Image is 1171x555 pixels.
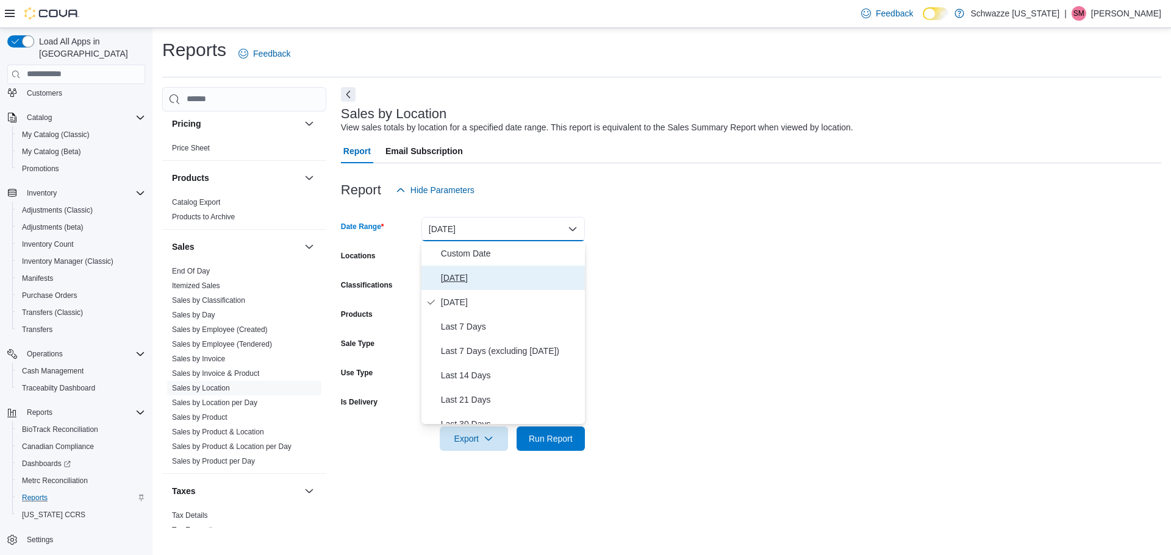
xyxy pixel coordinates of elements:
[17,439,145,454] span: Canadian Compliance
[12,236,150,253] button: Inventory Count
[17,288,82,303] a: Purchase Orders
[302,171,317,185] button: Products
[27,88,62,98] span: Customers
[302,239,317,254] button: Sales
[17,161,64,176] a: Promotions
[441,368,580,383] span: Last 14 Days
[172,355,225,363] a: Sales by Invoice
[172,442,292,451] span: Sales by Product & Location per Day
[172,198,220,207] a: Catalog Export
[172,295,245,305] span: Sales by Classification
[172,172,209,184] h3: Products
[22,510,85,520] span: [US_STATE] CCRS
[391,178,479,202] button: Hide Parameters
[17,490,145,505] span: Reports
[22,239,74,249] span: Inventory Count
[17,288,145,303] span: Purchase Orders
[22,405,57,420] button: Reports
[441,417,580,431] span: Last 30 Days
[22,476,88,486] span: Metrc Reconciliation
[12,160,150,177] button: Promotions
[12,472,150,489] button: Metrc Reconciliation
[22,86,67,101] a: Customers
[421,217,585,241] button: [DATE]
[441,344,580,358] span: Last 7 Days (excluding [DATE])
[17,364,88,378] a: Cash Management
[410,184,474,196] span: Hide Parameters
[22,186,62,200] button: Inventory
[17,220,88,235] a: Adjustments (beta)
[421,241,585,424] div: Select listbox
[22,205,93,215] span: Adjustments (Classic)
[1064,6,1067,21] p: |
[172,339,272,349] span: Sales by Employee (Tendered)
[172,526,224,534] a: Tax Exemptions
[22,222,84,232] span: Adjustments (beta)
[162,195,326,229] div: Products
[17,456,76,471] a: Dashboards
[12,362,150,380] button: Cash Management
[17,305,88,320] a: Transfers (Classic)
[172,412,227,422] span: Sales by Product
[22,405,145,420] span: Reports
[22,532,58,547] a: Settings
[172,456,255,466] span: Sales by Product per Day
[22,347,68,361] button: Operations
[17,305,145,320] span: Transfers (Classic)
[341,121,853,134] div: View sales totals by location for a specified date range. This report is equivalent to the Sales ...
[22,325,52,334] span: Transfers
[17,422,103,437] a: BioTrack Reconciliation
[12,253,150,270] button: Inventory Manager (Classic)
[17,271,145,286] span: Manifests
[12,202,150,219] button: Adjustments (Classic)
[856,1,918,26] a: Feedback
[17,161,145,176] span: Promotions
[162,141,326,160] div: Pricing
[529,433,573,445] span: Run Report
[172,172,299,184] button: Products
[17,254,145,269] span: Inventory Manager (Classic)
[27,188,57,198] span: Inventory
[172,118,201,130] h3: Pricing
[17,271,58,286] a: Manifests
[17,422,145,437] span: BioTrack Reconciliation
[341,251,376,261] label: Locations
[17,507,90,522] a: [US_STATE] CCRS
[2,531,150,548] button: Settings
[172,281,220,291] span: Itemized Sales
[341,397,378,407] label: Is Delivery
[22,110,145,125] span: Catalog
[17,203,145,217] span: Adjustments (Classic)
[12,219,150,236] button: Adjustments (beta)
[172,325,268,334] a: Sales by Employee (Created)
[923,7,948,20] input: Dark Mode
[17,473,145,488] span: Metrc Reconciliation
[12,304,150,321] button: Transfers (Classic)
[22,532,145,547] span: Settings
[341,107,447,121] h3: Sales by Location
[970,6,1059,21] p: Schwazze [US_STATE]
[172,485,196,497] h3: Taxes
[172,384,230,392] a: Sales by Location
[447,426,501,451] span: Export
[22,130,90,140] span: My Catalog (Classic)
[172,383,230,393] span: Sales by Location
[22,186,145,200] span: Inventory
[172,354,225,364] span: Sales by Invoice
[17,203,98,217] a: Adjustments (Classic)
[172,398,257,407] a: Sales by Location per Day
[22,442,94,451] span: Canadian Compliance
[302,116,317,131] button: Pricing
[17,220,145,235] span: Adjustments (beta)
[12,321,150,338] button: Transfers
[253,48,290,60] span: Feedback
[172,511,208,520] a: Tax Details
[234,41,295,66] a: Feedback
[172,369,259,378] a: Sales by Invoice & Product
[22,459,71,468] span: Dashboards
[441,319,580,334] span: Last 7 Days
[341,309,373,319] label: Products
[162,508,326,542] div: Taxes
[17,364,145,378] span: Cash Management
[162,38,226,62] h1: Reports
